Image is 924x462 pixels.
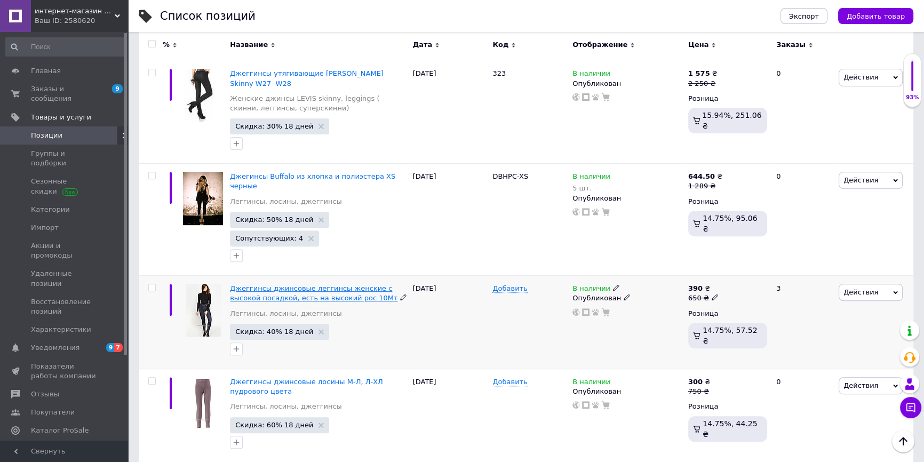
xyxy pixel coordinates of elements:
[572,79,683,89] div: Опубликован
[31,84,99,103] span: Заказы и сообщения
[230,94,407,113] a: Женские джинсы LEVIS skinny, leggings ( скинни, леггинсы, суперскинни)
[230,378,383,395] a: Джеггинсы джинсовые лосины М-Л, Л-ХЛ пудрового цвета
[186,284,221,337] img: Джеггинсы джинсовые леггинсы женские с высокой посадкой, есть на высокий рос 10Mт
[789,12,819,20] span: Экспорт
[770,369,836,462] div: 0
[235,216,313,223] span: Скидка: 50% 18 дней
[572,40,627,50] span: Отображение
[843,381,878,389] span: Действия
[410,61,490,164] div: [DATE]
[838,8,913,24] button: Добавить товар
[688,284,703,292] b: 390
[31,223,59,233] span: Импорт
[572,293,683,303] div: Опубликован
[31,297,99,316] span: Восстановление позиций
[770,276,836,369] div: 3
[106,343,115,352] span: 9
[688,172,715,180] b: 644.50
[688,197,767,206] div: Розница
[185,377,221,429] img: Джеггинсы джинсовые лосины М-Л, Л-ХЛ пудрового цвета
[776,40,806,50] span: Заказы
[843,176,878,184] span: Действия
[703,214,757,233] span: 14.75%, 95.06 ₴
[702,111,761,130] span: 15.94%, 251.06 ₴
[703,326,757,345] span: 14.75%, 57.52 ₴
[230,40,268,50] span: Название
[230,172,395,190] a: Джегинсы Buffalo из хлопка и полиэстера XS черные
[230,309,342,318] a: Леггинсы, лосины, джеггинсы
[688,69,718,78] div: ₴
[185,69,221,122] img: Джеггинсы утягивающие Levi Strauss Skinny W27 -W28
[492,378,527,386] span: Добавить
[900,397,921,418] button: Чат с покупателем
[31,66,61,76] span: Главная
[770,61,836,164] div: 0
[230,284,397,302] a: Джеггинсы джинсовые леггинсы женские с высокой посадкой, есть на высокий рос 10Mт
[31,241,99,260] span: Акции и промокоды
[780,8,827,24] button: Экспорт
[688,94,767,103] div: Розница
[35,16,128,26] div: Ваш ID: 2580620
[847,12,905,20] span: Добавить товар
[843,73,878,81] span: Действия
[183,172,223,225] img: Джегинсы Buffalo из хлопка и полиэстера XS черные
[31,389,59,399] span: Отзывы
[492,172,528,180] span: DBHPC-XS
[492,40,508,50] span: Код
[235,421,313,428] span: Скидка: 60% 18 дней
[572,184,610,192] div: 5 шт.
[230,197,342,206] a: Леггинсы, лосины, джеггинсы
[413,40,433,50] span: Дата
[235,328,313,335] span: Скидка: 40% 18 дней
[688,79,718,89] div: 2 250 ₴
[31,362,99,381] span: Показатели работы компании
[492,284,527,293] span: Добавить
[230,69,384,87] a: Джеггинсы утягивающие [PERSON_NAME] Skinny W27 -W28
[572,69,610,81] span: В наличии
[688,69,710,77] b: 1 575
[572,194,683,203] div: Опубликован
[770,164,836,276] div: 0
[572,378,610,389] span: В наличии
[31,205,70,214] span: Категории
[160,11,256,22] div: Список позиций
[31,426,89,435] span: Каталог ProSale
[31,325,91,334] span: Характеристики
[688,309,767,318] div: Розница
[31,149,99,168] span: Группы и подборки
[410,276,490,369] div: [DATE]
[688,293,719,303] div: 650 ₴
[572,284,610,296] span: В наличии
[112,84,123,93] span: 9
[572,387,683,396] div: Опубликован
[892,430,914,452] button: Наверх
[410,369,490,462] div: [DATE]
[35,6,115,16] span: интернет-магазин «Rasto»
[31,343,79,353] span: Уведомления
[688,181,722,191] div: 1 289 ₴
[410,164,490,276] div: [DATE]
[688,40,709,50] span: Цена
[688,387,710,396] div: 750 ₴
[688,402,767,411] div: Розница
[843,288,878,296] span: Действия
[163,40,170,50] span: %
[230,402,342,411] a: Леггинсы, лосины, джеггинсы
[114,343,123,352] span: 7
[572,172,610,184] span: В наличии
[31,177,99,196] span: Сезонные скидки
[688,172,722,181] div: ₴
[5,37,125,57] input: Поиск
[31,269,99,288] span: Удаленные позиции
[235,235,303,242] span: Сопутствующих: 4
[31,131,62,140] span: Позиции
[235,123,313,130] span: Скидка: 30% 18 дней
[31,408,75,417] span: Покупатели
[31,113,91,122] span: Товары и услуги
[904,94,921,101] div: 93%
[688,378,703,386] b: 300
